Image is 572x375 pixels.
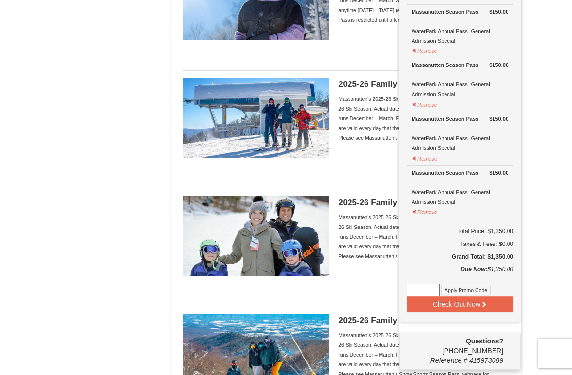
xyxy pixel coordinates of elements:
img: 6619937-202-8a68a6a2.jpg [183,196,329,276]
span: 415973089 [469,357,503,364]
strong: $150.00 [489,7,508,16]
div: Massanutten Season Pass [412,114,508,124]
div: WaterPark Annual Pass- General Admission Special [412,7,508,46]
h6: Total Price: $1,350.00 [407,227,513,236]
div: $1,350.00 [407,264,513,284]
div: Taxes & Fees: $0.00 [407,239,513,249]
div: Massanutten's 2025-26 Ski Season Passes are valid throughout the 2025-26 Ski Season. Actual dates... [338,212,508,261]
strong: $150.00 [489,60,508,70]
button: Apply Promo Code [441,285,491,295]
button: Remove [412,44,438,56]
button: Remove [412,151,438,163]
span: Reference # [430,357,467,364]
h5: 2025-26 Family of 4 Ski Season Passes [338,198,508,208]
div: WaterPark Annual Pass- General Admission Special [412,60,508,99]
strong: Due Now: [461,266,487,273]
h5: Grand Total: $1,350.00 [407,252,513,261]
strong: $150.00 [489,168,508,178]
strong: Questions? [466,337,503,345]
h5: 2025-26 Family of 5 Ski Season Passes [338,316,508,326]
div: Massanutten's 2025-26 Ski Season Passes are valid throughout the 2025-26 Ski Season. Actual dates... [338,94,508,143]
div: Massanutten Season Pass [412,168,508,178]
div: WaterPark Annual Pass- General Admission Special [412,168,508,207]
h5: 2025-26 Family of 3 Ski Season Passes [338,80,508,89]
span: [PHONE_NUMBER] [407,336,503,355]
button: Remove [412,205,438,217]
div: WaterPark Annual Pass- General Admission Special [412,114,508,153]
img: 6619937-199-446e7550.jpg [183,78,329,158]
button: Remove [412,98,438,110]
div: Massanutten Season Pass [412,60,508,70]
strong: $150.00 [489,114,508,124]
button: Check Out Now [407,296,513,312]
div: Massanutten Season Pass [412,7,508,16]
